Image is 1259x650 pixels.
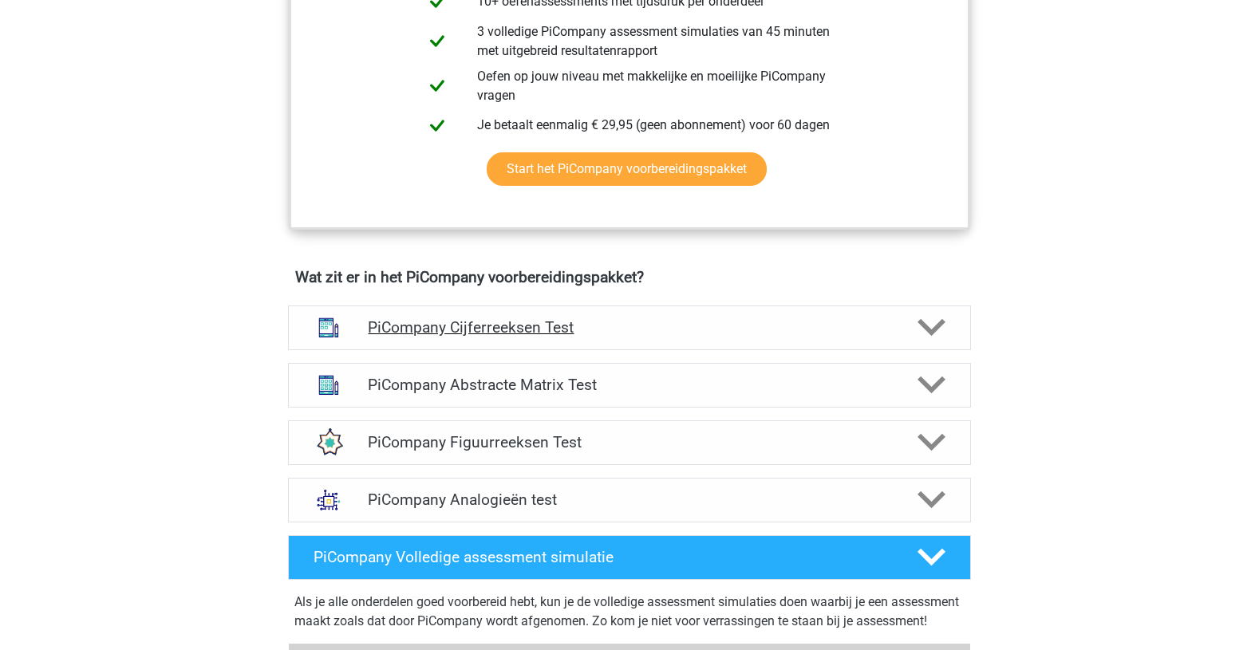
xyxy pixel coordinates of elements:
[368,318,890,337] h4: PiCompany Cijferreeksen Test
[282,305,977,350] a: cijferreeksen PiCompany Cijferreeksen Test
[294,593,965,637] div: Als je alle onderdelen goed voorbereid hebt, kun je de volledige assessment simulaties doen waarb...
[282,420,977,465] a: figuurreeksen PiCompany Figuurreeksen Test
[308,479,349,521] img: analogieen
[282,478,977,522] a: analogieen PiCompany Analogieën test
[314,548,891,566] h4: PiCompany Volledige assessment simulatie
[295,268,964,286] h4: Wat zit er in het PiCompany voorbereidingspakket?
[487,152,767,186] a: Start het PiCompany voorbereidingspakket
[368,433,890,451] h4: PiCompany Figuurreeksen Test
[308,307,349,349] img: cijferreeksen
[308,422,349,463] img: figuurreeksen
[368,490,890,509] h4: PiCompany Analogieën test
[308,364,349,406] img: abstracte matrices
[282,363,977,408] a: abstracte matrices PiCompany Abstracte Matrix Test
[368,376,890,394] h4: PiCompany Abstracte Matrix Test
[282,535,977,580] a: PiCompany Volledige assessment simulatie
